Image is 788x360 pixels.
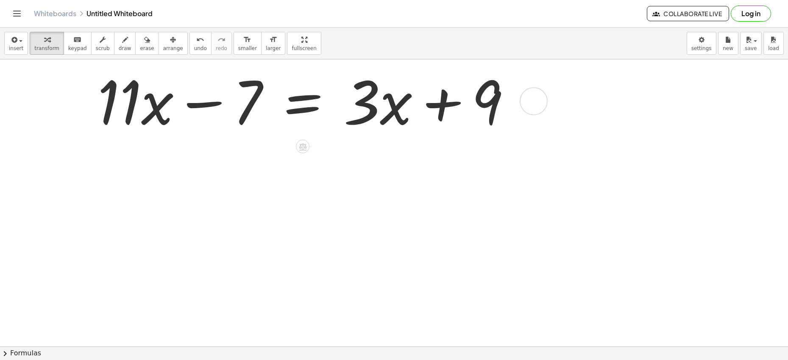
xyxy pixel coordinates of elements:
i: keyboard [73,35,81,45]
button: draw [114,32,136,55]
button: load [763,32,784,55]
i: redo [217,35,226,45]
button: keyboardkeypad [64,32,92,55]
button: undoundo [189,32,212,55]
button: insert [4,32,28,55]
button: scrub [91,32,114,55]
i: undo [196,35,204,45]
a: Whiteboards [34,9,76,18]
span: erase [140,45,154,51]
i: format_size [243,35,251,45]
span: draw [119,45,131,51]
span: settings [691,45,712,51]
button: format_sizesmaller [234,32,262,55]
span: arrange [163,45,183,51]
div: Apply the same math to both sides of the equation [296,140,309,153]
button: fullscreen [287,32,321,55]
button: format_sizelarger [261,32,285,55]
button: transform [30,32,64,55]
span: Collaborate Live [654,10,722,17]
span: new [723,45,733,51]
button: Toggle navigation [10,7,24,20]
span: scrub [96,45,110,51]
button: Collaborate Live [647,6,729,21]
span: save [745,45,757,51]
i: format_size [269,35,277,45]
span: larger [266,45,281,51]
span: insert [9,45,23,51]
span: load [768,45,779,51]
button: arrange [159,32,188,55]
button: new [718,32,738,55]
span: fullscreen [292,45,316,51]
button: Log in [731,6,771,22]
span: keypad [68,45,87,51]
span: redo [216,45,227,51]
button: redoredo [211,32,232,55]
span: transform [34,45,59,51]
span: smaller [238,45,257,51]
button: erase [135,32,159,55]
span: undo [194,45,207,51]
button: settings [687,32,716,55]
button: save [740,32,762,55]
